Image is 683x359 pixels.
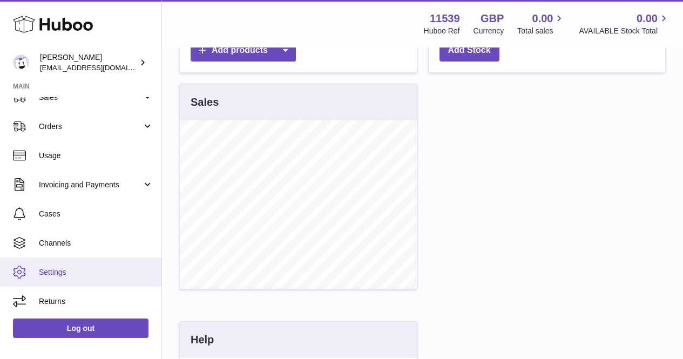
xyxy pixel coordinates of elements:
h3: Sales [191,95,219,110]
span: [EMAIL_ADDRESS][DOMAIN_NAME] [40,63,159,72]
a: 0.00 AVAILABLE Stock Total [579,11,670,36]
a: Log out [13,319,148,338]
span: 0.00 [637,11,658,26]
span: Orders [39,121,142,132]
a: Add Stock [439,39,499,62]
strong: 11539 [430,11,460,26]
span: 0.00 [532,11,553,26]
span: Channels [39,238,153,248]
a: 0.00 Total sales [517,11,565,36]
span: Invoicing and Payments [39,180,142,190]
span: Cases [39,209,153,219]
span: AVAILABLE Stock Total [579,26,670,36]
span: Usage [39,151,153,161]
h3: Help [191,333,214,347]
span: Returns [39,296,153,307]
div: [PERSON_NAME] [40,52,137,73]
img: alperaslan1535@gmail.com [13,55,29,71]
div: Currency [474,26,504,36]
span: Sales [39,92,142,103]
span: Total sales [517,26,565,36]
div: Huboo Ref [424,26,460,36]
strong: GBP [481,11,504,26]
span: Settings [39,267,153,277]
a: Add products [191,39,296,62]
